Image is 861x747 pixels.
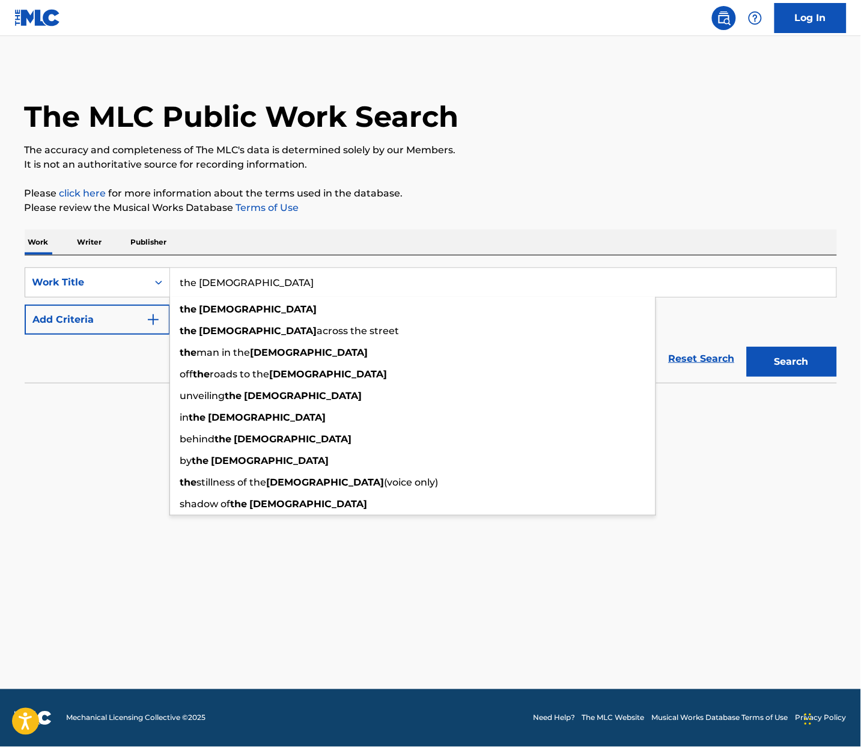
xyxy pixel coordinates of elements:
[25,201,837,215] p: Please review the Musical Works Database
[234,202,299,213] a: Terms of Use
[215,433,232,445] strong: the
[801,689,861,747] iframe: Chat Widget
[199,325,317,337] strong: [DEMOGRAPHIC_DATA]
[663,346,741,372] a: Reset Search
[189,412,206,423] strong: the
[250,498,368,510] strong: [DEMOGRAPHIC_DATA]
[743,6,767,30] div: Help
[210,368,270,380] span: roads to the
[146,313,160,327] img: 9d2ae6d4665cec9f34b9.svg
[14,9,61,26] img: MLC Logo
[652,713,788,724] a: Musical Works Database Terms of Use
[774,3,847,33] a: Log In
[192,455,209,466] strong: the
[25,186,837,201] p: Please for more information about the terms used in the database.
[193,368,210,380] strong: the
[180,390,225,401] span: unveiling
[25,157,837,172] p: It is not an authoritative source for recording information.
[582,713,645,724] a: The MLC Website
[66,713,205,724] span: Mechanical Licensing Collective © 2025
[59,188,106,199] a: click here
[180,455,192,466] span: by
[225,390,242,401] strong: the
[25,267,837,383] form: Search Form
[245,390,362,401] strong: [DEMOGRAPHIC_DATA]
[796,713,847,724] a: Privacy Policy
[74,230,106,255] p: Writer
[180,498,231,510] span: shadow of
[25,99,459,135] h1: The MLC Public Work Search
[180,368,193,380] span: off
[25,305,170,335] button: Add Criteria
[211,455,329,466] strong: [DEMOGRAPHIC_DATA]
[231,498,248,510] strong: the
[127,230,171,255] p: Publisher
[270,368,388,380] strong: [DEMOGRAPHIC_DATA]
[197,347,251,358] span: man in the
[180,325,197,337] strong: the
[180,347,197,358] strong: the
[180,433,215,445] span: behind
[251,347,368,358] strong: [DEMOGRAPHIC_DATA]
[317,325,400,337] span: across the street
[180,477,197,488] strong: the
[25,230,52,255] p: Work
[267,477,385,488] strong: [DEMOGRAPHIC_DATA]
[748,11,762,25] img: help
[747,347,837,377] button: Search
[533,713,575,724] a: Need Help?
[717,11,731,25] img: search
[32,275,141,290] div: Work Title
[234,433,352,445] strong: [DEMOGRAPHIC_DATA]
[199,303,317,315] strong: [DEMOGRAPHIC_DATA]
[25,143,837,157] p: The accuracy and completeness of The MLC's data is determined solely by our Members.
[805,701,812,737] div: Drag
[180,303,197,315] strong: the
[385,477,439,488] span: (voice only)
[208,412,326,423] strong: [DEMOGRAPHIC_DATA]
[712,6,736,30] a: Public Search
[14,711,52,725] img: logo
[180,412,189,423] span: in
[197,477,267,488] span: stillness of the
